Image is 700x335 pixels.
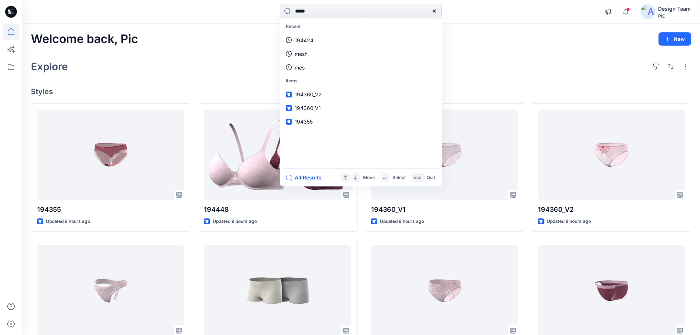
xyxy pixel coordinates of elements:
[380,218,424,225] p: Updated 9 hours ago
[295,64,305,71] p: mes
[295,50,308,58] p: mesh
[281,47,440,61] a: mesh
[363,174,375,182] p: Move
[295,36,313,44] p: 194424
[31,61,68,72] h2: Explore
[281,88,440,101] a: 194360_V2
[37,204,184,215] p: 194355
[658,13,691,19] div: PIC
[281,20,440,33] p: Recent
[414,174,421,182] p: esc
[281,115,440,128] a: 194355
[31,32,138,46] h2: Welcome back, Pic
[281,33,440,47] a: 194424
[371,110,518,200] a: 194360_V1
[392,174,406,182] p: Select
[658,32,691,46] button: New
[658,4,691,13] div: Design Team
[371,204,518,215] p: 194360_V1
[427,174,435,182] p: Quit
[538,110,685,200] a: 194360_V2
[213,218,257,225] p: Updated 9 hours ago
[204,110,351,200] a: 194448
[37,110,184,200] a: 194355
[286,173,326,182] button: All Results
[295,105,321,111] span: 194360_V1
[640,4,655,19] img: avatar
[281,101,440,115] a: 194360_V1
[547,218,591,225] p: Updated 9 hours ago
[281,61,440,74] a: mes
[538,204,685,215] p: 194360_V2
[31,87,691,96] h4: Styles
[281,74,440,88] p: Items
[46,218,90,225] p: Updated 9 hours ago
[295,118,313,125] span: 194355
[204,204,351,215] p: 194448
[295,91,322,97] span: 194360_V2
